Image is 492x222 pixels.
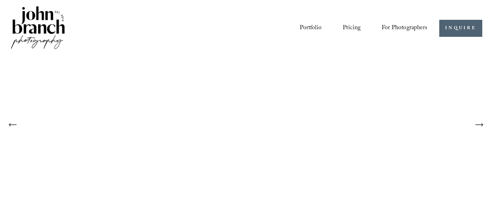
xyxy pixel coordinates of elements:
[300,22,322,35] a: Portfolio
[10,5,66,52] img: John Branch IV Photography
[343,22,360,35] a: Pricing
[5,117,20,132] button: Previous Slide
[382,23,427,34] span: For Photographers
[439,20,482,37] a: INQUIRE
[472,117,487,132] button: Next Slide
[382,22,427,35] a: folder dropdown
